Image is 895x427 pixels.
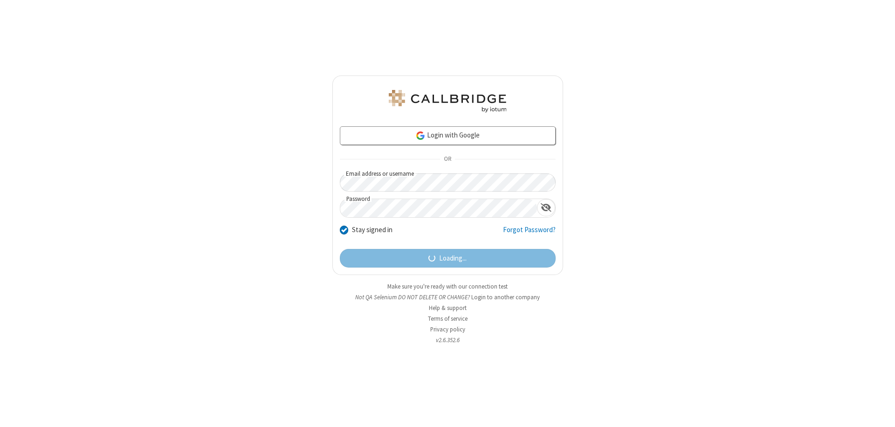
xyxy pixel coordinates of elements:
a: Login with Google [340,126,556,145]
img: google-icon.png [415,131,426,141]
span: Loading... [439,253,467,264]
iframe: Chat [872,403,888,420]
button: Login to another company [471,293,540,302]
a: Make sure you're ready with our connection test [387,282,508,290]
a: Terms of service [428,315,468,323]
a: Forgot Password? [503,225,556,242]
li: v2.6.352.6 [332,336,563,344]
button: Loading... [340,249,556,268]
label: Stay signed in [352,225,392,235]
a: Help & support [429,304,467,312]
input: Password [340,199,537,217]
span: OR [440,153,455,166]
li: Not QA Selenium DO NOT DELETE OR CHANGE? [332,293,563,302]
div: Show password [537,199,555,216]
img: QA Selenium DO NOT DELETE OR CHANGE [387,90,508,112]
input: Email address or username [340,173,556,192]
a: Privacy policy [430,325,465,333]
